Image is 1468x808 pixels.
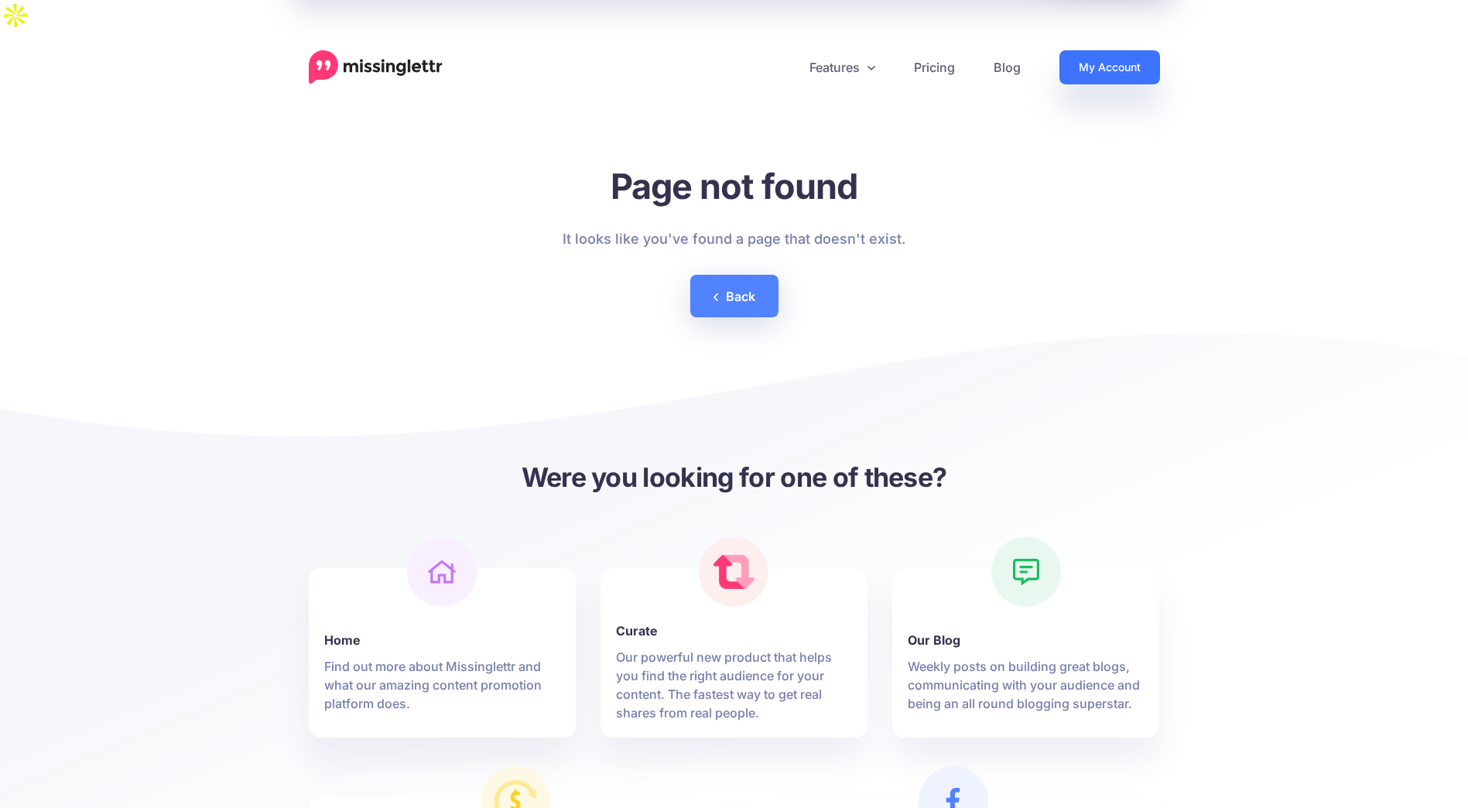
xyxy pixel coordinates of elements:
[324,612,560,713] a: Home Find out more about Missinglettr and what our amazing content promotion platform does.
[616,603,852,722] a: Curate Our powerful new product that helps you find the right audience for your content. The fast...
[563,165,905,207] h1: Page not found
[309,460,1160,495] h3: Were you looking for one of these?
[908,631,1144,649] b: Our Blog
[563,227,905,252] p: It looks like you've found a page that doesn't exist.
[1059,50,1160,84] a: My Account
[324,657,560,713] p: Find out more about Missinglettr and what our amazing content promotion platform does.
[908,657,1144,713] p: Weekly posts on building great blogs, communicating with your audience and being an all round blo...
[974,50,1040,84] a: Blog
[690,275,778,317] a: Back
[616,621,852,640] b: Curate
[713,555,755,589] img: curate.png
[324,631,560,649] b: Home
[895,50,974,84] a: Pricing
[908,612,1144,713] a: Our Blog Weekly posts on building great blogs, communicating with your audience and being an all ...
[790,50,895,84] a: Features
[616,648,852,722] p: Our powerful new product that helps you find the right audience for your content. The fastest way...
